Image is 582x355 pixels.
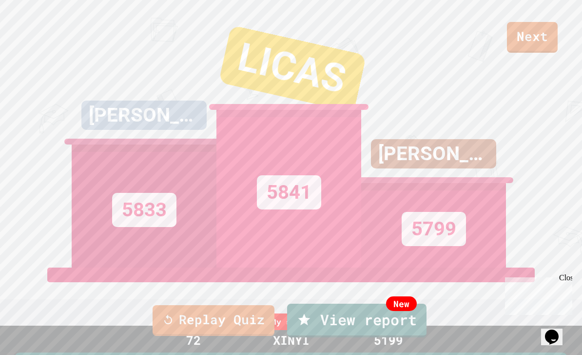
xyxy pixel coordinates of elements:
div: 72 [157,331,230,350]
iframe: chat widget [501,273,572,315]
div: 5833 [112,193,176,227]
div: XINYI [263,331,319,350]
div: New [386,296,417,311]
a: Next [507,22,558,53]
a: Replay Quiz [153,305,274,336]
div: [PERSON_NAME] :D [81,101,207,130]
div: LICAS [218,25,366,112]
iframe: chat widget [541,316,572,345]
div: [PERSON_NAME] [371,139,496,168]
div: 5841 [257,175,321,209]
div: Chat with us now!Close [4,4,67,62]
a: View report [287,304,427,337]
div: 5799 [402,212,466,246]
div: 5199 [352,331,425,350]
